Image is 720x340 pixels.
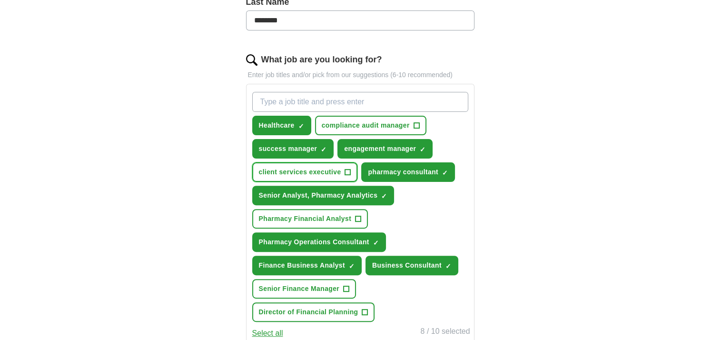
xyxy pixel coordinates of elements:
[442,169,448,177] span: ✓
[252,139,334,159] button: success manager✓
[298,122,304,130] span: ✓
[261,53,382,66] label: What job are you looking for?
[381,192,387,200] span: ✓
[259,190,378,200] span: Senior Analyst, Pharmacy Analytics
[252,328,283,339] button: Select all
[321,146,326,153] span: ✓
[252,186,395,205] button: Senior Analyst, Pharmacy Analytics✓
[315,116,426,135] button: compliance audit manager
[259,120,295,130] span: Healthcare
[252,162,358,182] button: client services executive
[259,144,317,154] span: success manager
[252,279,356,299] button: Senior Finance Manager
[259,307,358,317] span: Director of Financial Planning
[259,237,369,247] span: Pharmacy Operations Consultant
[259,284,340,294] span: Senior Finance Manager
[322,120,410,130] span: compliance audit manager
[252,232,386,252] button: Pharmacy Operations Consultant✓
[259,214,352,224] span: Pharmacy Financial Analyst
[246,54,257,66] img: search.png
[259,260,345,270] span: Finance Business Analyst
[445,262,451,270] span: ✓
[361,162,454,182] button: pharmacy consultant✓
[252,92,468,112] input: Type a job title and press enter
[252,302,375,322] button: Director of Financial Planning
[349,262,355,270] span: ✓
[373,239,379,247] span: ✓
[337,139,433,159] button: engagement manager✓
[252,209,368,229] button: Pharmacy Financial Analyst
[368,167,438,177] span: pharmacy consultant
[372,260,442,270] span: Business Consultant
[420,146,425,153] span: ✓
[259,167,341,177] span: client services executive
[252,256,362,275] button: Finance Business Analyst✓
[246,70,474,80] p: Enter job titles and/or pick from our suggestions (6-10 recommended)
[344,144,416,154] span: engagement manager
[252,116,311,135] button: Healthcare✓
[420,326,470,339] div: 8 / 10 selected
[365,256,458,275] button: Business Consultant✓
